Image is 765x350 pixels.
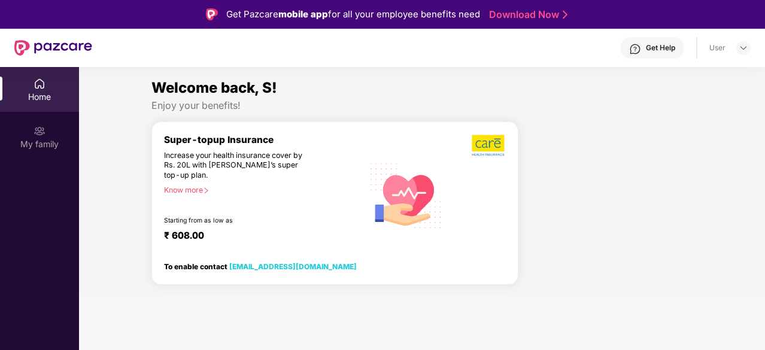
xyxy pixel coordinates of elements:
[164,134,363,145] div: Super-topup Insurance
[226,7,480,22] div: Get Pazcare for all your employee benefits need
[739,43,748,53] img: svg+xml;base64,PHN2ZyBpZD0iRHJvcGRvd24tMzJ4MzIiIHhtbG5zPSJodHRwOi8vd3d3LnczLm9yZy8yMDAwL3N2ZyIgd2...
[229,262,357,271] a: [EMAIL_ADDRESS][DOMAIN_NAME]
[164,185,356,194] div: Know more
[164,230,351,244] div: ₹ 608.00
[14,40,92,56] img: New Pazcare Logo
[34,78,45,90] img: svg+xml;base64,PHN2ZyBpZD0iSG9tZSIgeG1sbnM9Imh0dHA6Ly93d3cudzMub3JnLzIwMDAvc3ZnIiB3aWR0aD0iMjAiIG...
[164,151,312,181] div: Increase your health insurance cover by Rs. 20L with [PERSON_NAME]’s super top-up plan.
[151,99,693,112] div: Enjoy your benefits!
[206,8,218,20] img: Logo
[629,43,641,55] img: svg+xml;base64,PHN2ZyBpZD0iSGVscC0zMngzMiIgeG1sbnM9Imh0dHA6Ly93d3cudzMub3JnLzIwMDAvc3ZnIiB3aWR0aD...
[164,262,357,270] div: To enable contact
[709,43,725,53] div: User
[278,8,328,20] strong: mobile app
[472,134,506,157] img: b5dec4f62d2307b9de63beb79f102df3.png
[151,79,277,96] span: Welcome back, S!
[203,187,210,194] span: right
[646,43,675,53] div: Get Help
[489,8,564,21] a: Download Now
[34,125,45,137] img: svg+xml;base64,PHN2ZyB3aWR0aD0iMjAiIGhlaWdodD0iMjAiIHZpZXdCb3g9IjAgMCAyMCAyMCIgZmlsbD0ibm9uZSIgeG...
[164,217,312,225] div: Starting from as low as
[363,151,449,238] img: svg+xml;base64,PHN2ZyB4bWxucz0iaHR0cDovL3d3dy53My5vcmcvMjAwMC9zdmciIHhtbG5zOnhsaW5rPSJodHRwOi8vd3...
[563,8,567,21] img: Stroke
